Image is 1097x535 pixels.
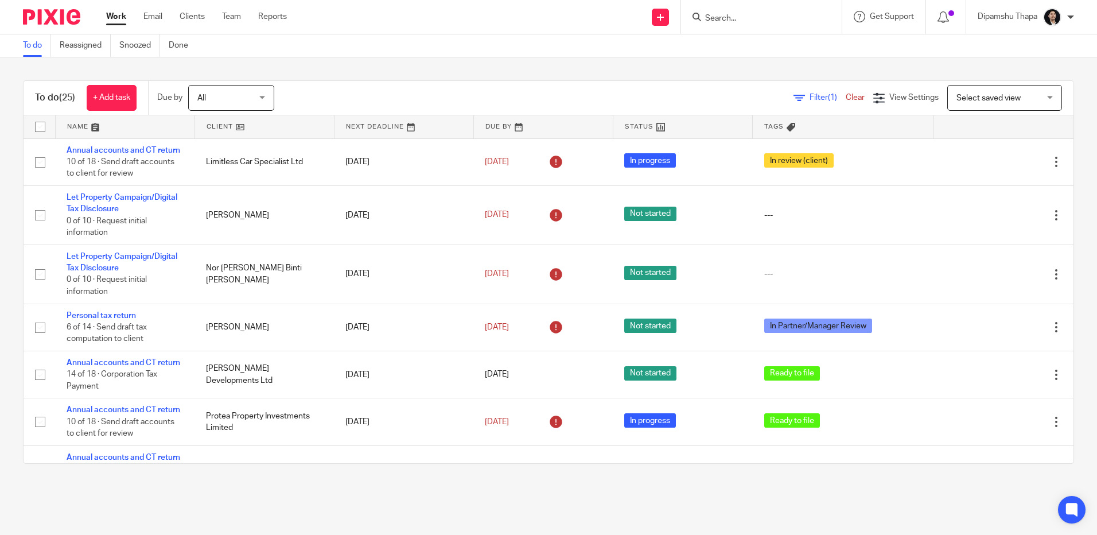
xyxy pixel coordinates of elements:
[194,185,334,245] td: [PERSON_NAME]
[624,413,676,428] span: In progress
[67,323,147,343] span: 6 of 14 · Send draft tax computation to client
[846,94,865,102] a: Clear
[194,351,334,398] td: [PERSON_NAME] Developments Ltd
[67,453,180,473] a: Annual accounts and CT return - Current
[143,11,162,22] a: Email
[1043,8,1061,26] img: Dipamshu2.jpg
[258,11,287,22] a: Reports
[485,418,509,426] span: [DATE]
[485,211,509,219] span: [DATE]
[67,406,180,414] a: Annual accounts and CT return
[764,210,923,221] div: ---
[764,268,923,280] div: ---
[334,245,473,304] td: [DATE]
[624,366,676,381] span: Not started
[67,253,177,272] a: Let Property Campaign/Digital Tax Disclosure
[67,193,177,213] a: Let Property Campaign/Digital Tax Disclosure
[764,366,820,381] span: Ready to file
[889,94,939,102] span: View Settings
[23,34,51,57] a: To do
[67,217,147,237] span: 0 of 10 · Request initial information
[67,418,174,438] span: 10 of 18 · Send draft accounts to client for review
[67,312,136,320] a: Personal tax return
[87,85,137,111] a: + Add task
[334,445,473,505] td: [DATE]
[764,319,872,333] span: In Partner/Manager Review
[157,92,182,103] p: Due by
[194,445,334,505] td: [PERSON_NAME] And Shep Limited
[956,94,1021,102] span: Select saved view
[119,34,160,57] a: Snoozed
[334,138,473,185] td: [DATE]
[169,34,197,57] a: Done
[67,158,174,178] span: 10 of 18 · Send draft accounts to client for review
[704,14,807,24] input: Search
[870,13,914,21] span: Get Support
[764,123,784,130] span: Tags
[978,11,1037,22] p: Dipamshu Thapa
[485,323,509,331] span: [DATE]
[485,270,509,278] span: [DATE]
[764,413,820,428] span: Ready to file
[485,371,509,379] span: [DATE]
[485,158,509,166] span: [DATE]
[67,146,180,154] a: Annual accounts and CT return
[334,351,473,398] td: [DATE]
[334,398,473,445] td: [DATE]
[194,304,334,351] td: [PERSON_NAME]
[67,359,180,367] a: Annual accounts and CT return
[828,94,837,102] span: (1)
[222,11,241,22] a: Team
[23,9,80,25] img: Pixie
[624,266,676,280] span: Not started
[334,185,473,245] td: [DATE]
[334,304,473,351] td: [DATE]
[197,94,206,102] span: All
[624,153,676,168] span: In progress
[194,398,334,445] td: Protea Property Investments Limited
[624,319,676,333] span: Not started
[67,276,147,296] span: 0 of 10 · Request initial information
[35,92,75,104] h1: To do
[194,245,334,304] td: Nor [PERSON_NAME] Binti [PERSON_NAME]
[624,207,676,221] span: Not started
[180,11,205,22] a: Clients
[59,93,75,102] span: (25)
[810,94,846,102] span: Filter
[60,34,111,57] a: Reassigned
[106,11,126,22] a: Work
[194,138,334,185] td: Limitless Car Specialist Ltd
[67,371,157,391] span: 14 of 18 · Corporation Tax Payment
[764,153,834,168] span: In review (client)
